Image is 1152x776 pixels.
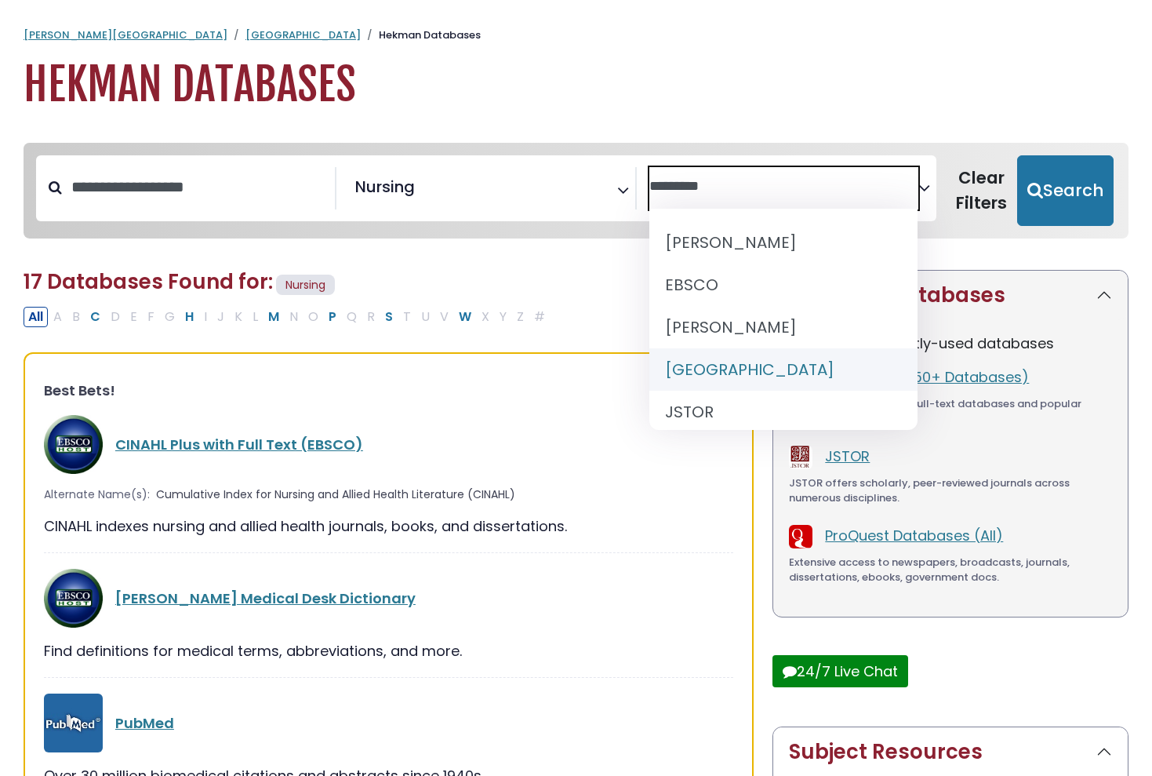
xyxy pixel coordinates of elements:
[825,526,1003,545] a: ProQuest Databases (All)
[24,143,1128,239] nav: Search filters
[180,307,198,327] button: Filter Results H
[156,486,515,503] span: Cumulative Index for Nursing and Allied Health Literature (CINAHL)
[24,59,1128,111] h1: Hekman Databases
[324,307,341,327] button: Filter Results P
[380,307,398,327] button: Filter Results S
[24,27,1128,43] nav: breadcrumb
[24,268,273,296] span: 17 Databases Found for:
[263,307,284,327] button: Filter Results M
[115,713,174,733] a: PubMed
[355,175,415,199] span: Nursing
[44,486,150,503] span: Alternate Name(s):
[1017,155,1114,226] button: Submit for Search Results
[772,655,908,687] button: 24/7 Live Chat
[789,396,1112,427] div: Powerful platform with full-text databases and popular information.
[649,221,918,264] li: [PERSON_NAME]
[115,588,416,608] a: [PERSON_NAME] Medical Desk Dictionary
[789,475,1112,506] div: JSTOR offers scholarly, peer-reviewed journals across numerous disciplines.
[946,155,1017,226] button: Clear Filters
[276,275,335,296] span: Nursing
[649,264,918,306] li: EBSCO
[649,391,918,433] li: JSTOR
[825,367,1029,387] a: EBSCOhost (50+ Databases)
[454,307,476,327] button: Filter Results W
[649,306,918,348] li: [PERSON_NAME]
[245,27,361,42] a: [GEOGRAPHIC_DATA]
[649,179,918,195] textarea: Search
[85,307,105,327] button: Filter Results C
[349,175,415,199] li: Nursing
[24,27,227,42] a: [PERSON_NAME][GEOGRAPHIC_DATA]
[789,555,1112,585] div: Extensive access to newspapers, broadcasts, journals, dissertations, ebooks, government docs.
[44,640,733,661] div: Find definitions for medical terms, abbreviations, and more.
[361,27,481,43] li: Hekman Databases
[44,516,733,537] div: CINAHL indexes nursing and allied health journals, books, and dissertations.
[789,333,1112,354] p: The most frequently-used databases
[115,435,363,454] a: CINAHL Plus with Full Text (EBSCO)
[62,174,335,200] input: Search database by title or keyword
[649,348,918,391] li: [GEOGRAPHIC_DATA]
[773,271,1128,320] button: Featured Databases
[418,184,429,200] textarea: Search
[24,307,48,327] button: All
[24,306,551,326] div: Alpha-list to filter by first letter of database name
[44,382,733,399] h3: Best Bets!
[825,446,870,466] a: JSTOR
